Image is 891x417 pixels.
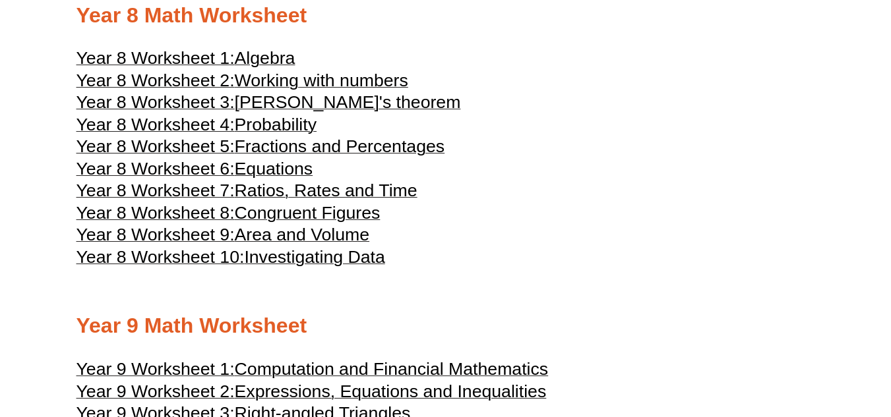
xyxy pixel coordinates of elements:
a: Year 9 Worksheet 2:Expressions, Equations and Inequalities [77,387,547,401]
span: Year 8 Worksheet 1: [77,48,235,68]
span: Equations [235,159,313,179]
span: Algebra [235,48,295,68]
span: Year 8 Worksheet 10: [77,247,245,267]
span: Fractions and Percentages [235,136,445,156]
span: Year 8 Worksheet 2: [77,70,235,90]
span: Congruent Figures [235,203,381,223]
span: Year 8 Worksheet 3: [77,92,235,112]
a: Year 8 Worksheet 8:Congruent Figures [77,209,381,222]
h2: Year 8 Math Worksheet [77,2,815,30]
h2: Year 9 Math Worksheet [77,312,815,340]
span: Investigating Data [244,247,384,267]
a: Year 8 Worksheet 2:Working with numbers [77,76,408,90]
a: Year 8 Worksheet 3:[PERSON_NAME]'s theorem [77,98,461,111]
a: Year 8 Worksheet 4:Probability [77,121,317,134]
a: Year 8 Worksheet 5:Fractions and Percentages [77,142,445,155]
a: Year 8 Worksheet 10:Investigating Data [77,253,385,266]
span: Year 9 Worksheet 2: [77,381,235,401]
span: Year 8 Worksheet 8: [77,203,235,223]
span: Working with numbers [235,70,408,90]
span: Ratios, Rates and Time [235,181,417,200]
iframe: Chat Widget [825,354,891,417]
span: Area and Volume [235,225,370,244]
span: Expressions, Equations and Inequalities [235,381,547,401]
span: Year 8 Worksheet 6: [77,159,235,179]
a: Year 8 Worksheet 6:Equations [77,165,313,178]
span: Probability [235,115,317,134]
span: Year 8 Worksheet 9: [77,225,235,244]
span: Year 8 Worksheet 7: [77,181,235,200]
span: Year 8 Worksheet 4: [77,115,235,134]
span: Computation and Financial Mathematics [235,359,549,379]
a: Year 8 Worksheet 7:Ratios, Rates and Time [77,186,417,200]
span: Year 9 Worksheet 1: [77,359,235,379]
span: Year 8 Worksheet 5: [77,136,235,156]
a: Year 8 Worksheet 9:Area and Volume [77,231,370,244]
a: Year 9 Worksheet 1:Computation and Financial Mathematics [77,365,549,378]
a: Year 8 Worksheet 1:Algebra [77,54,295,67]
span: [PERSON_NAME]'s theorem [235,92,461,112]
